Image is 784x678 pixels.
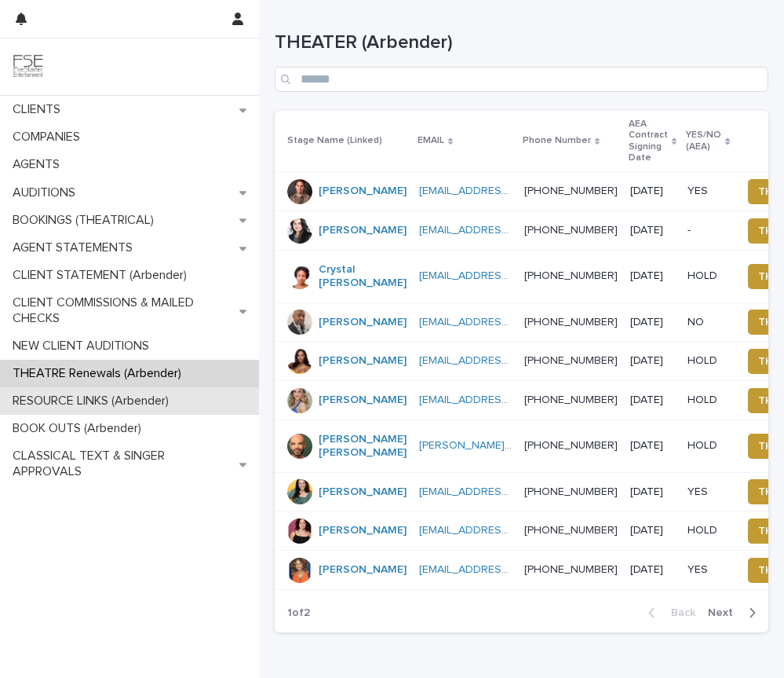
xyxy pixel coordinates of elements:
a: [EMAIL_ADDRESS][DOMAIN_NAME] [419,317,596,328]
p: YES [687,486,728,499]
a: Crystal [PERSON_NAME] [319,263,407,290]
a: [PHONE_NUMBER] [524,225,618,236]
p: RESOURCE LINKS (Arbender) [6,394,181,409]
p: CLIENTS [6,102,73,117]
a: [EMAIL_ADDRESS][DOMAIN_NAME] [419,486,596,497]
button: Next [702,606,768,620]
p: HOLD [687,524,728,537]
p: HOLD [687,354,728,368]
p: [DATE] [630,439,675,453]
p: AGENT STATEMENTS [6,240,145,255]
p: NO [687,316,728,329]
a: [EMAIL_ADDRESS][DOMAIN_NAME] [419,394,596,405]
p: Stage Name (Linked) [287,132,382,149]
a: [PERSON_NAME] [319,224,407,237]
p: EMAIL [418,132,444,149]
p: BOOK OUTS (Arbender) [6,421,154,436]
p: AEA Contract Signing Date [629,115,668,167]
p: [DATE] [630,524,675,537]
a: [PHONE_NUMBER] [524,317,618,328]
p: HOLD [687,269,728,283]
p: THEATRE Renewals (Arbender) [6,366,194,381]
a: [EMAIL_ADDRESS][DOMAIN_NAME] [419,270,596,281]
a: [PHONE_NUMBER] [524,394,618,405]
p: [DATE] [630,563,675,577]
a: [EMAIL_ADDRESS][DOMAIN_NAME] [419,185,596,196]
p: YES/NO (AEA) [686,126,721,156]
a: [PERSON_NAME] [319,486,407,499]
a: [PHONE_NUMBER] [524,564,618,575]
a: [PHONE_NUMBER] [524,525,618,536]
p: AUDITIONS [6,185,88,200]
button: Back [636,606,702,620]
p: BOOKINGS (THEATRICAL) [6,213,166,228]
a: [PERSON_NAME] [319,316,407,329]
p: AGENTS [6,157,72,172]
span: Back [662,607,695,618]
h1: THEATER (Arbender) [275,31,768,54]
a: [PERSON_NAME] [319,354,407,368]
a: [PERSON_NAME] [319,394,407,407]
a: [EMAIL_ADDRESS][DOMAIN_NAME] [419,525,596,536]
a: [PHONE_NUMBER] [524,270,618,281]
p: Phone Number [523,132,591,149]
a: [PHONE_NUMBER] [524,185,618,196]
a: [EMAIL_ADDRESS][DOMAIN_NAME] [419,564,596,575]
p: [DATE] [630,269,675,283]
p: [DATE] [630,354,675,368]
span: Next [708,607,742,618]
p: [DATE] [630,394,675,407]
a: [PHONE_NUMBER] [524,355,618,366]
p: CLIENT STATEMENT (Arbender) [6,268,199,283]
a: [PERSON_NAME][EMAIL_ADDRESS][PERSON_NAME][DOMAIN_NAME] [419,440,768,451]
p: [DATE] [630,316,675,329]
p: [DATE] [630,486,675,499]
p: [DATE] [630,185,675,198]
a: [EMAIL_ADDRESS][DOMAIN_NAME] [419,355,596,366]
img: 9JgRvJ3ETPGCJDhvPVA5 [13,51,44,82]
a: [PERSON_NAME] [319,524,407,537]
p: HOLD [687,394,728,407]
p: CLASSICAL TEXT & SINGER APPROVALS [6,449,239,478]
p: - [687,224,728,237]
a: [PERSON_NAME] [319,563,407,577]
a: [PHONE_NUMBER] [524,486,618,497]
a: [EMAIL_ADDRESS][DOMAIN_NAME] [419,225,596,236]
p: NEW CLIENT AUDITIONS [6,339,162,354]
p: YES [687,563,728,577]
p: CLIENT COMMISSIONS & MAILED CHECKS [6,295,239,325]
input: Search [275,67,768,92]
p: [DATE] [630,224,675,237]
p: 1 of 2 [275,594,323,632]
p: COMPANIES [6,130,93,145]
a: [PHONE_NUMBER] [524,440,618,451]
a: [PERSON_NAME] [319,185,407,198]
p: HOLD [687,439,728,453]
a: [PERSON_NAME] [PERSON_NAME] [319,433,407,460]
p: YES [687,185,728,198]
